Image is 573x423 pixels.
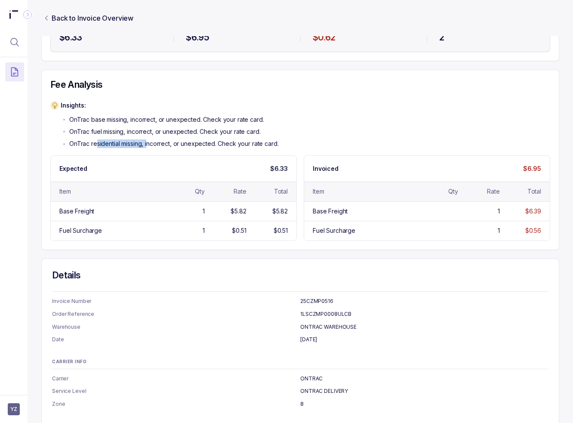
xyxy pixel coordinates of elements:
[41,13,135,23] a: Link Back to Invoice Overview
[8,403,20,415] button: User initials
[50,79,550,91] h4: Fee Analysis
[59,187,71,196] div: Item
[313,226,355,235] div: Fuel Surcharge
[439,31,541,43] h4: 2
[52,359,548,364] p: CARRIER INFO
[313,31,415,43] h4: $0.62
[59,31,161,43] h4: $6.33
[300,374,548,383] p: ONTRAC
[498,207,500,216] div: 1
[300,400,548,408] p: 8
[69,127,260,136] p: OnTrac fuel missing, incorrect, or unexpected. Check your rate card.
[232,226,246,235] div: $0.51
[300,297,548,306] p: 25CZMP0516
[487,187,499,196] div: Rate
[274,187,288,196] div: Total
[69,139,279,148] p: OnTrac residential missing, incorrect, or unexpected. Check your rate card.
[300,310,548,318] p: 1LSCZMP0008ULCB
[300,323,548,331] p: ONTRAC WAREHOUSE
[234,187,246,196] div: Rate
[313,187,324,196] div: Item
[203,226,205,235] div: 1
[52,269,548,281] h4: Details
[448,187,458,196] div: Qty
[52,297,300,306] p: Invoice Number
[52,335,300,344] p: Date
[523,164,541,173] p: $6.95
[186,31,288,43] h4: $6.95
[52,374,300,383] p: Carrier
[203,207,205,216] div: 1
[527,187,541,196] div: Total
[270,164,288,173] p: $6.33
[313,164,339,173] p: Invoiced
[52,297,548,344] ul: Information Summary
[52,374,548,408] ul: Information Summary
[525,226,541,235] div: $0.56
[59,207,94,216] div: Base Freight
[52,400,300,408] p: Zone
[498,226,500,235] div: 1
[274,226,288,235] div: $0.51
[59,164,87,173] p: Expected
[69,115,264,124] p: OnTrac base missing, incorrect, or unexpected. Check your rate card.
[300,387,548,395] p: ONTRAC DELIVERY
[5,33,24,52] button: Menu Icon Button MagnifyingGlassIcon
[52,323,300,331] p: Warehouse
[300,335,548,344] p: [DATE]
[52,310,300,318] p: Order Reference
[195,187,205,196] div: Qty
[52,13,133,23] p: Back to Invoice Overview
[52,387,300,395] p: Service Level
[525,207,541,216] div: $6.39
[5,62,24,81] button: Menu Icon Button DocumentTextIcon
[231,207,246,216] div: $5.82
[61,101,279,110] p: Insights:
[313,207,348,216] div: Base Freight
[272,207,288,216] div: $5.82
[59,226,102,235] div: Fuel Surcharge
[22,9,33,20] div: Collapse Icon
